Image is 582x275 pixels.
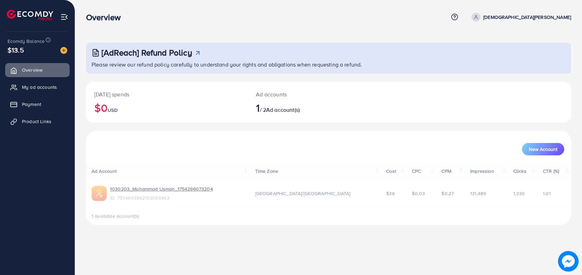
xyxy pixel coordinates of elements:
[5,80,70,94] a: My ad accounts
[94,90,239,98] p: [DATE] spends
[86,12,126,22] h3: Overview
[102,48,192,58] h3: [AdReach] Refund Policy
[94,101,239,114] h2: $0
[256,100,260,116] span: 1
[7,10,53,20] img: logo
[60,47,67,54] img: image
[22,118,51,125] span: Product Links
[529,147,557,152] span: New Account
[60,13,68,21] img: menu
[256,101,361,114] h2: / 2
[108,107,117,113] span: USD
[469,13,571,22] a: [DEMOGRAPHIC_DATA][PERSON_NAME]
[5,97,70,111] a: Payment
[8,38,45,45] span: Ecomdy Balance
[92,60,567,69] p: Please review our refund policy carefully to understand your rights and obligations when requesti...
[483,13,571,21] p: [DEMOGRAPHIC_DATA][PERSON_NAME]
[558,251,578,271] img: image
[8,45,24,55] span: $13.5
[256,90,361,98] p: Ad accounts
[22,67,43,73] span: Overview
[22,84,57,91] span: My ad accounts
[266,106,300,113] span: Ad account(s)
[5,115,70,128] a: Product Links
[22,101,41,108] span: Payment
[5,63,70,77] a: Overview
[522,143,564,155] button: New Account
